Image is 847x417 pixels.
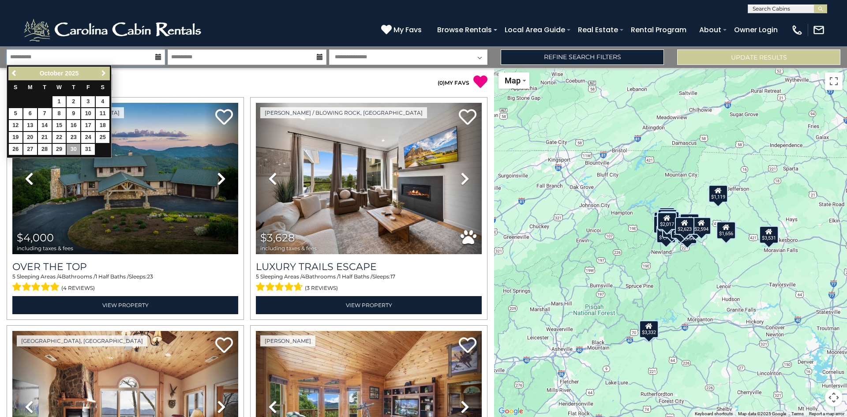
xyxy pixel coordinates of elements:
a: 10 [81,108,95,119]
a: 7 [38,108,52,119]
a: Add to favorites [459,336,476,355]
a: View Property [12,296,238,314]
span: 1 Half Baths / [95,273,129,280]
a: Report a map error [809,411,844,416]
button: Change map style [498,72,529,89]
a: 4 [96,96,109,107]
a: Terms (opens in new tab) [791,411,804,416]
div: $1,947 [653,215,673,233]
span: 4 [302,273,305,280]
a: 13 [23,120,37,131]
a: [PERSON_NAME] [260,335,315,346]
a: Add to favorites [215,336,233,355]
a: Open this area in Google Maps (opens a new window) [496,406,525,417]
span: 23 [147,273,153,280]
span: Saturday [101,84,105,90]
button: Update Results [677,49,840,65]
a: (0)MY FAVS [438,79,469,86]
a: 5 [9,108,22,119]
a: My Favs [381,24,424,36]
img: phone-regular-white.png [791,24,803,36]
a: 22 [52,132,66,143]
a: 15 [52,120,66,131]
a: Browse Rentals [433,22,496,38]
a: 14 [38,120,52,131]
span: $3,628 [260,231,295,244]
a: Next [98,68,109,79]
span: Friday [86,84,90,90]
a: Local Area Guide [500,22,570,38]
div: Sleeping Areas / Bathrooms / Sleeps: [12,273,238,294]
div: $2,594 [692,217,711,234]
span: Tuesday [43,84,46,90]
a: About [695,22,726,38]
a: [PERSON_NAME] / Blowing Rock, [GEOGRAPHIC_DATA] [260,107,427,118]
div: $1,738 [656,225,676,243]
a: 21 [38,132,52,143]
div: $1,613 [660,211,679,229]
button: Map camera controls [825,389,843,406]
a: Add to favorites [459,108,476,127]
div: $2,245 [657,210,676,228]
a: Real Estate [573,22,622,38]
a: 2 [67,96,80,107]
h3: Luxury Trails Escape [256,261,482,273]
img: mail-regular-white.png [813,24,825,36]
span: Map [505,76,521,85]
div: $2,422 [671,221,690,238]
a: 28 [38,144,52,155]
span: Map data ©2025 Google [738,411,786,416]
div: $2,017 [657,212,677,229]
span: Wednesday [56,84,62,90]
a: Owner Login [730,22,782,38]
a: 17 [81,120,95,131]
button: Keyboard shortcuts [695,411,733,417]
img: Google [496,406,525,417]
span: 4 [58,273,62,280]
span: 17 [390,273,395,280]
a: 25 [96,132,109,143]
div: $3,531 [759,225,779,243]
img: thumbnail_168695581.jpeg [256,103,482,254]
span: (4 reviews) [61,282,95,294]
a: 19 [9,132,22,143]
span: 0 [439,79,443,86]
span: 5 [256,273,259,280]
img: thumbnail_167153549.jpeg [12,103,238,254]
a: 23 [67,132,80,143]
span: Previous [11,70,18,77]
a: Refine Search Filters [501,49,664,65]
a: Over The Top [12,261,238,273]
span: Sunday [14,84,17,90]
span: $4,000 [17,231,54,244]
span: ( ) [438,79,445,86]
a: Add to favorites [215,108,233,127]
span: Next [100,70,107,77]
img: White-1-2.png [22,17,205,43]
div: $2,179 [658,209,677,226]
div: $3,265 [680,214,699,231]
a: 24 [81,132,95,143]
a: 29 [52,144,66,155]
span: (3 reviews) [305,282,338,294]
span: including taxes & fees [260,245,317,251]
a: 12 [9,120,22,131]
a: 16 [67,120,80,131]
a: 6 [23,108,37,119]
span: 5 [12,273,15,280]
a: View Property [256,296,482,314]
div: $1,656 [716,222,736,239]
span: Thursday [72,84,75,90]
div: $2,788 [686,218,705,235]
span: 1 Half Baths / [339,273,372,280]
a: Previous [9,68,20,79]
a: 8 [52,108,66,119]
div: $848 [659,207,675,225]
div: Sleeping Areas / Bathrooms / Sleeps: [256,273,482,294]
a: 31 [81,144,95,155]
a: 20 [23,132,37,143]
span: 2025 [65,70,79,77]
a: 30 [67,144,80,155]
div: $3,332 [639,320,659,338]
